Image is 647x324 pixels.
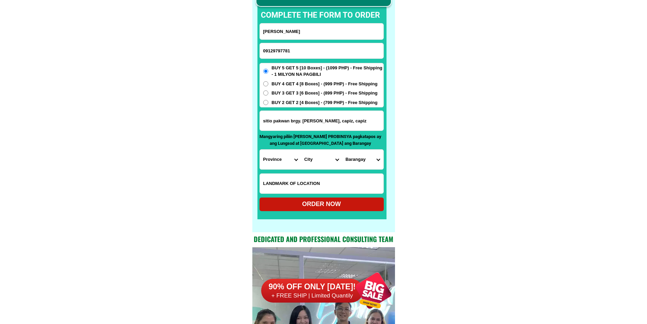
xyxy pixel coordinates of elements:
[260,174,383,193] input: Input LANDMARKOFLOCATION
[254,10,387,21] p: complete the form to order
[272,65,383,78] span: BUY 5 GET 5 [10 Boxes] - (1099 PHP) - Free Shipping - 1 MILYON NA PAGBILI
[260,111,383,131] input: Input address
[272,81,378,87] span: BUY 4 GET 4 [8 Boxes] - (999 PHP) - Free Shipping
[301,150,342,169] select: Select district
[260,43,383,58] input: Input phone_number
[259,133,382,147] p: Mangyaring piliin [PERSON_NAME] PROBINSYA pagkatapos ay ang Lungsod at [GEOGRAPHIC_DATA] ang Bara...
[263,81,268,86] input: BUY 4 GET 4 [8 Boxes] - (999 PHP) - Free Shipping
[252,234,395,244] h2: Dedicated and professional consulting team
[272,99,378,106] span: BUY 2 GET 2 [4 Boxes] - (799 PHP) - Free Shipping
[263,69,268,74] input: BUY 5 GET 5 [10 Boxes] - (1099 PHP) - Free Shipping - 1 MILYON NA PAGBILI
[272,90,378,97] span: BUY 3 GET 3 [6 Boxes] - (899 PHP) - Free Shipping
[260,150,301,169] select: Select province
[260,23,383,39] input: Input full_name
[263,90,268,96] input: BUY 3 GET 3 [6 Boxes] - (899 PHP) - Free Shipping
[259,200,384,209] div: ORDER NOW
[263,100,268,105] input: BUY 2 GET 2 [4 Boxes] - (799 PHP) - Free Shipping
[342,150,383,169] select: Select commune
[261,282,363,292] h6: 90% OFF ONLY [DATE]!
[261,292,363,300] h6: + FREE SHIP | Limited Quantily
